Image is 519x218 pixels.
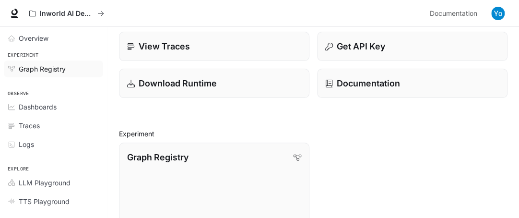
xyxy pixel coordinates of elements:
a: Documentation [426,4,484,23]
button: User avatar [488,4,507,23]
h2: Experiment [119,129,507,139]
span: Overview [19,33,48,43]
button: Get API Key [317,32,507,61]
p: Inworld AI Demos [40,10,94,18]
span: Dashboards [19,102,57,112]
a: View Traces [119,32,309,61]
a: Traces [4,117,103,134]
span: Traces [19,121,40,131]
a: Graph Registry [4,61,103,77]
span: Graph Registry [19,64,66,74]
a: Download Runtime [119,69,309,98]
a: LLM Playground [4,174,103,191]
p: Documentation [337,77,400,90]
p: Graph Registry [127,151,189,164]
a: Overview [4,30,103,47]
a: Logs [4,136,103,153]
span: Documentation [430,8,477,20]
span: TTS Playground [19,196,70,206]
a: Dashboards [4,98,103,115]
a: TTS Playground [4,193,103,210]
img: User avatar [491,7,505,20]
p: View Traces [139,40,190,53]
span: LLM Playground [19,178,71,188]
span: Logs [19,139,34,149]
p: Get API Key [337,40,385,53]
a: Documentation [317,69,507,98]
button: All workspaces [25,4,108,23]
p: Download Runtime [139,77,217,90]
